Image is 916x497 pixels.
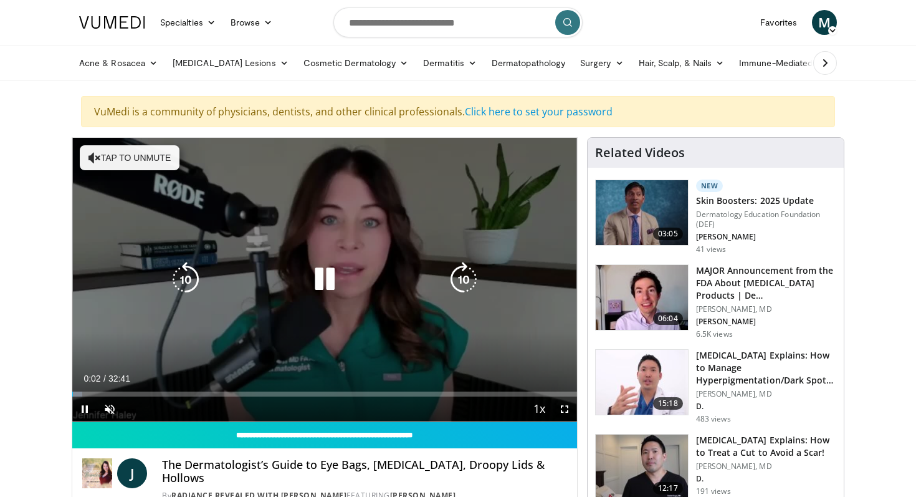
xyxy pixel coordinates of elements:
[696,329,733,339] p: 6.5K views
[696,210,836,229] p: Dermatology Education Foundation (DEF)
[631,51,732,75] a: Hair, Scalp, & Nails
[153,10,223,35] a: Specialties
[82,458,112,488] img: Radiance Revealed with Dr. Jen Haley
[595,145,685,160] h4: Related Videos
[83,374,100,384] span: 0:02
[416,51,484,75] a: Dermatitis
[465,105,613,118] a: Click here to set your password
[552,397,577,422] button: Fullscreen
[653,312,683,325] span: 06:04
[333,7,583,37] input: Search topics, interventions
[527,397,552,422] button: Playback Rate
[72,138,577,422] video-js: Video Player
[595,264,836,339] a: 06:04 MAJOR Announcement from the FDA About [MEDICAL_DATA] Products | De… [PERSON_NAME], MD [PERS...
[653,228,683,240] span: 03:05
[696,402,836,412] p: D.
[696,349,836,387] h3: [MEDICAL_DATA] Explains: How to Manage Hyperpigmentation/Dark Spots o…
[596,180,688,245] img: 5d8405b0-0c3f-45ed-8b2f-ed15b0244802.150x105_q85_crop-smart_upscale.jpg
[72,51,165,75] a: Acne & Rosacea
[162,458,567,485] h4: The Dermatologist’s Guide to Eye Bags, [MEDICAL_DATA], Droopy Lids & Hollows
[97,397,122,422] button: Unmute
[573,51,631,75] a: Surgery
[108,374,130,384] span: 32:41
[696,474,836,484] p: D.
[696,317,836,327] p: [PERSON_NAME]
[653,482,683,495] span: 12:17
[696,232,836,242] p: [PERSON_NAME]
[696,195,836,207] h3: Skin Boosters: 2025 Update
[80,145,179,170] button: Tap to unmute
[596,350,688,415] img: e1503c37-a13a-4aad-9ea8-1e9b5ff728e6.150x105_q85_crop-smart_upscale.jpg
[117,458,147,488] a: J
[595,180,836,254] a: 03:05 New Skin Boosters: 2025 Update Dermatology Education Foundation (DEF) [PERSON_NAME] 41 views
[696,244,727,254] p: 41 views
[595,349,836,424] a: 15:18 [MEDICAL_DATA] Explains: How to Manage Hyperpigmentation/Dark Spots o… [PERSON_NAME], MD D....
[223,10,280,35] a: Browse
[596,265,688,330] img: b8d0b268-5ea7-42fe-a1b9-7495ab263df8.150x105_q85_crop-smart_upscale.jpg
[165,51,296,75] a: [MEDICAL_DATA] Lesions
[696,389,836,399] p: [PERSON_NAME], MD
[696,461,836,471] p: [PERSON_NAME], MD
[696,180,723,192] p: New
[81,96,835,127] div: VuMedi is a community of physicians, dentists, and other clinical professionals.
[72,397,97,422] button: Pause
[653,397,683,410] span: 15:18
[296,51,416,75] a: Cosmetic Dermatology
[696,304,836,314] p: [PERSON_NAME], MD
[753,10,804,35] a: Favorites
[732,51,833,75] a: Immune-Mediated
[812,10,837,35] a: M
[696,264,836,302] h3: MAJOR Announcement from the FDA About [MEDICAL_DATA] Products | De…
[72,392,577,397] div: Progress Bar
[696,434,836,459] h3: [MEDICAL_DATA] Explains: How to Treat a Cut to Avoid a Scar!
[103,374,106,384] span: /
[696,414,731,424] p: 483 views
[79,16,145,29] img: VuMedi Logo
[484,51,573,75] a: Dermatopathology
[696,486,731,496] p: 191 views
